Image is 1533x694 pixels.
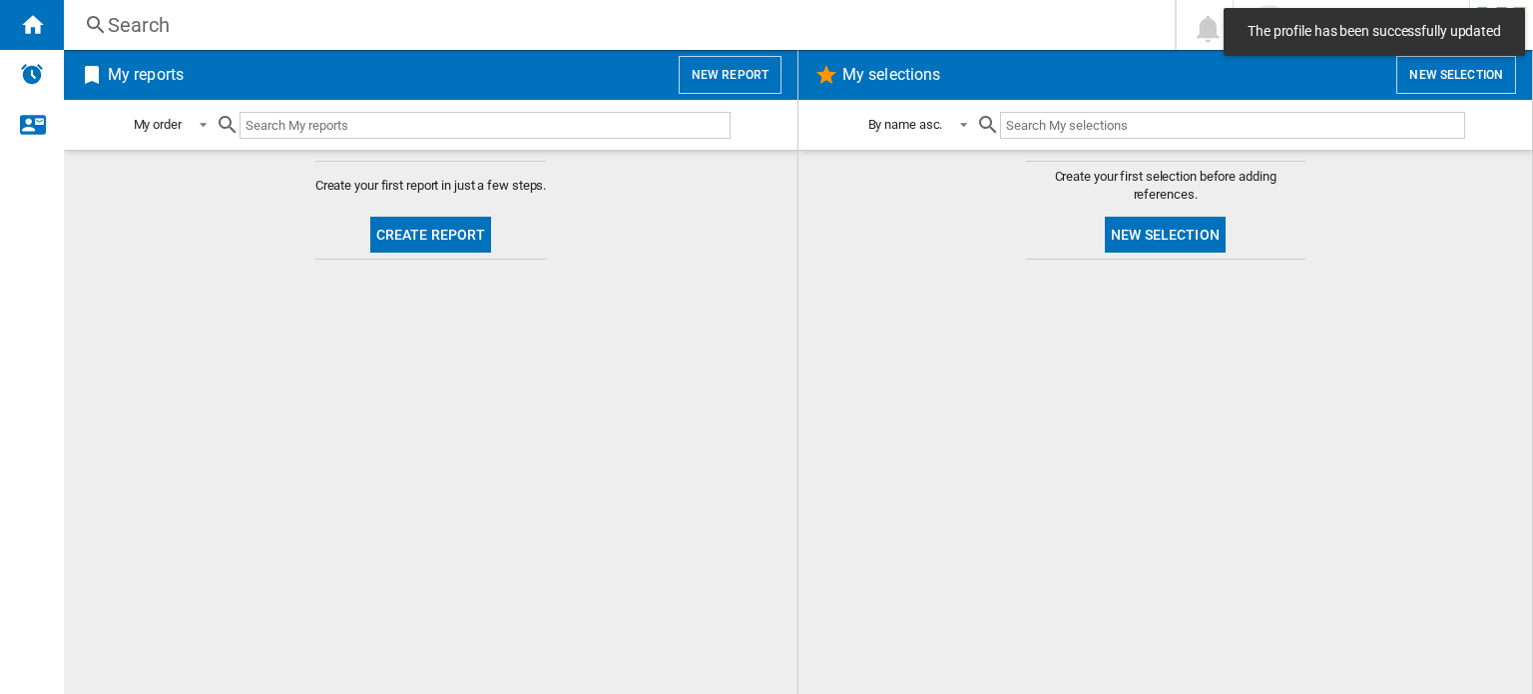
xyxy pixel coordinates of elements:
[104,56,188,94] h2: My reports
[838,56,944,94] h2: My selections
[1396,56,1516,94] button: New selection
[1000,112,1464,139] input: Search My selections
[1026,168,1305,204] span: Create your first selection before adding references.
[1242,22,1507,42] span: The profile has been successfully updated
[108,11,1123,39] div: Search
[240,112,731,139] input: Search My reports
[370,217,492,253] button: Create report
[20,62,44,86] img: alerts-logo.svg
[315,177,547,195] span: Create your first report in just a few steps.
[134,117,182,132] div: My order
[868,117,943,132] div: By name asc.
[679,56,781,94] button: New report
[1105,217,1226,253] button: New selection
